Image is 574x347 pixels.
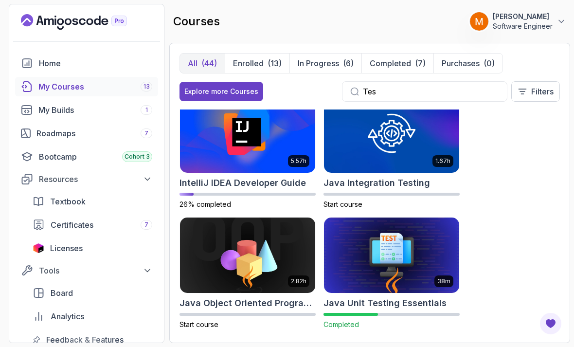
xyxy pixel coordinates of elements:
[15,54,158,73] a: home
[173,14,220,29] h2: courses
[531,86,554,97] p: Filters
[15,124,158,143] a: roadmaps
[15,77,158,96] a: courses
[188,57,197,69] p: All
[180,218,315,293] img: Java Object Oriented Programming card
[511,81,560,102] button: Filters
[27,238,158,258] a: licenses
[437,277,450,285] p: 38m
[145,106,148,114] span: 1
[27,283,158,303] a: board
[433,54,502,73] button: Purchases(0)
[289,54,361,73] button: In Progress(6)
[51,310,84,322] span: Analytics
[179,200,231,208] span: 26% completed
[50,242,83,254] span: Licenses
[125,153,150,161] span: Cohort 3
[470,12,488,31] img: user profile image
[323,296,447,310] h2: Java Unit Testing Essentials
[184,87,258,96] div: Explore more Courses
[15,170,158,188] button: Resources
[180,97,315,173] img: IntelliJ IDEA Developer Guide card
[343,57,354,69] div: (6)
[493,12,553,21] p: [PERSON_NAME]
[415,57,426,69] div: (7)
[46,334,124,346] span: Feedback & Features
[179,82,263,101] button: Explore more Courses
[38,104,152,116] div: My Builds
[323,217,460,330] a: Java Unit Testing Essentials card38mJava Unit Testing EssentialsCompleted
[15,147,158,166] a: bootcamp
[15,100,158,120] a: builds
[225,54,289,73] button: Enrolled(13)
[21,14,149,30] a: Landing page
[370,57,411,69] p: Completed
[469,12,566,31] button: user profile image[PERSON_NAME]Software Engineer
[179,176,306,190] h2: IntelliJ IDEA Developer Guide
[50,196,86,207] span: Textbook
[179,320,218,329] span: Start course
[539,312,562,335] button: Open Feedback Button
[51,219,93,231] span: Certificates
[323,320,359,329] span: Completed
[484,57,495,69] div: (0)
[323,200,362,208] span: Start course
[442,57,480,69] p: Purchases
[144,129,148,137] span: 7
[291,277,306,285] p: 2.82h
[291,157,306,165] p: 5.57h
[15,262,158,279] button: Tools
[33,243,44,253] img: jetbrains icon
[144,221,148,229] span: 7
[39,151,152,163] div: Bootcamp
[233,57,264,69] p: Enrolled
[180,54,225,73] button: All(44)
[39,265,152,276] div: Tools
[201,57,217,69] div: (44)
[39,57,152,69] div: Home
[38,81,152,92] div: My Courses
[179,96,316,209] a: IntelliJ IDEA Developer Guide card5.57hIntelliJ IDEA Developer Guide26% completed
[324,218,459,293] img: Java Unit Testing Essentials card
[323,176,430,190] h2: Java Integration Testing
[51,287,73,299] span: Board
[27,215,158,235] a: certificates
[363,86,499,97] input: Search...
[361,54,433,73] button: Completed(7)
[493,21,553,31] p: Software Engineer
[435,157,450,165] p: 1.67h
[143,83,150,91] span: 13
[324,97,459,173] img: Java Integration Testing card
[179,296,316,310] h2: Java Object Oriented Programming
[27,307,158,326] a: analytics
[298,57,339,69] p: In Progress
[268,57,282,69] div: (13)
[27,192,158,211] a: textbook
[36,128,152,139] div: Roadmaps
[39,173,152,185] div: Resources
